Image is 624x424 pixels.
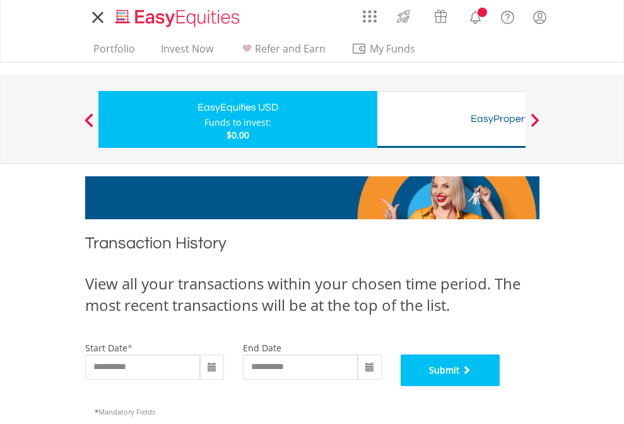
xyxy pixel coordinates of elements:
span: $0.00 [227,129,249,141]
a: AppsGrid [355,3,385,23]
img: vouchers-v2.svg [430,6,451,27]
h1: Transaction History [85,232,539,260]
img: grid-menu-icon.svg [363,9,377,23]
a: Home page [110,3,245,28]
a: Refer and Earn [234,42,331,62]
a: Portfolio [88,42,140,62]
label: end date [243,342,281,354]
a: FAQ's and Support [492,3,524,28]
button: Previous [76,119,102,132]
span: Mandatory Fields [95,407,155,416]
span: My Funds [351,40,434,57]
div: View all your transactions within your chosen time period. The most recent transactions will be a... [85,273,539,317]
img: EasyEquities_Logo.png [113,8,245,28]
span: Refer and Earn [255,42,326,56]
button: Next [522,119,548,132]
button: Submit [401,354,500,386]
a: Invest Now [156,42,218,62]
img: thrive-v2.svg [393,6,414,27]
img: EasyMortage Promotion Banner [85,176,539,219]
label: start date [85,342,127,354]
div: Funds to invest: [204,116,271,129]
a: My Profile [524,3,556,31]
a: Notifications [459,3,492,28]
div: EasyEquities USD [106,99,370,116]
a: Vouchers [422,3,459,27]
